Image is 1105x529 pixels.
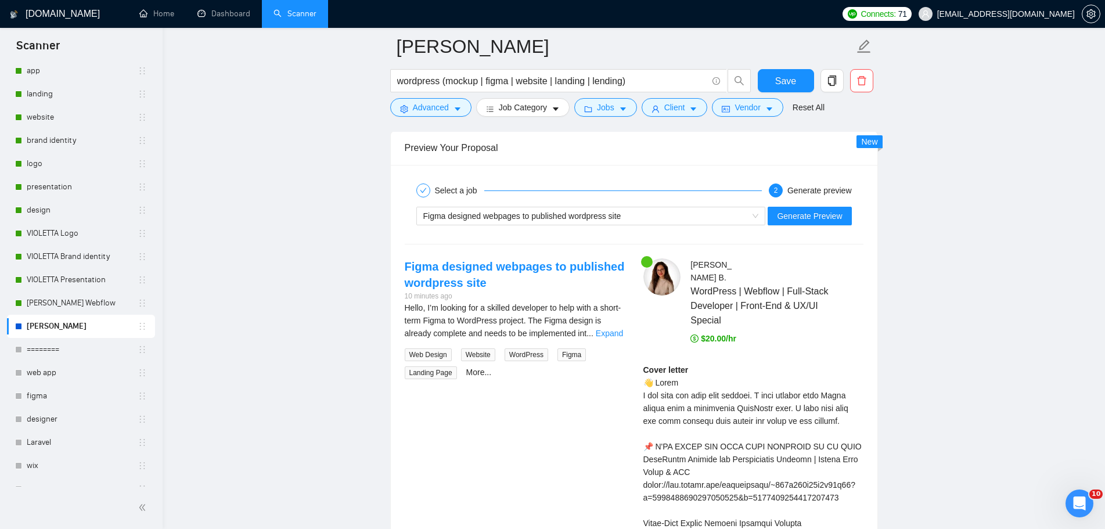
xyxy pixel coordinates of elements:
[642,98,708,117] button: userClientcaret-down
[7,245,155,268] li: VIOLETTA Brand identity
[138,502,150,513] span: double-left
[138,345,147,354] span: holder
[728,75,750,86] span: search
[7,106,155,129] li: website
[27,361,138,384] a: web app
[856,39,872,54] span: edit
[27,245,138,268] a: VIOLETTA Brand identity
[27,408,138,431] a: designer
[27,338,138,361] a: ========
[777,210,842,222] span: Generate Preview
[821,75,843,86] span: copy
[138,461,147,470] span: holder
[476,98,570,117] button: barsJob Categorycaret-down
[7,152,155,175] li: logo
[466,368,492,377] a: More...
[768,207,851,225] button: Generate Preview
[597,101,614,114] span: Jobs
[27,292,138,315] a: [PERSON_NAME] Webflow
[690,284,829,328] span: WordPress | Webflow | Full-Stack Developer | Front-End & UX/UI Special
[397,32,854,61] input: Scanner name...
[690,334,736,343] span: $20.00/hr
[138,368,147,377] span: holder
[787,183,852,197] div: Generate preview
[27,454,138,477] a: wix
[758,69,814,92] button: Save
[505,348,548,361] span: WordPress
[486,105,494,113] span: bars
[138,298,147,308] span: holder
[138,484,147,494] span: holder
[793,101,825,114] a: Reset All
[7,222,155,245] li: VIOLETTA Logo
[619,105,627,113] span: caret-down
[7,268,155,292] li: VIOLETTA Presentation
[689,105,697,113] span: caret-down
[413,101,449,114] span: Advanced
[461,348,495,361] span: Website
[596,329,623,338] a: Expand
[586,329,593,338] span: ...
[400,105,408,113] span: setting
[775,74,796,88] span: Save
[405,291,625,302] div: 10 minutes ago
[138,182,147,192] span: holder
[138,206,147,215] span: holder
[423,211,621,221] span: Figma designed webpages to published wordpress site
[27,106,138,129] a: website
[774,186,778,195] span: 2
[27,199,138,222] a: design
[138,252,147,261] span: holder
[7,431,155,454] li: Laravel
[27,59,138,82] a: app
[138,275,147,285] span: holder
[499,101,547,114] span: Job Category
[138,66,147,75] span: holder
[7,292,155,315] li: ANNA Webflow
[7,315,155,338] li: ANNA WordPress
[405,348,452,361] span: Web Design
[27,222,138,245] a: VIOLETTA Logo
[7,477,155,501] li: cars
[27,315,138,338] a: [PERSON_NAME]
[405,301,625,340] div: Hello, I’m looking for a skilled developer to help with a short-term Figma to WordPress project. ...
[7,59,155,82] li: app
[861,137,877,146] span: New
[27,431,138,454] a: Laravel
[728,69,751,92] button: search
[898,8,907,20] span: 71
[7,338,155,361] li: ========
[7,37,69,62] span: Scanner
[690,334,699,343] span: dollar
[27,175,138,199] a: presentation
[643,258,681,296] img: c1HuregZBlVJPzJhAGb0lWPBfs51HOQe8r_ZBNMIvSqI_842_OtioNjABHVTm0TU6n
[390,98,471,117] button: settingAdvancedcaret-down
[712,77,720,85] span: info-circle
[1082,5,1100,23] button: setting
[652,105,660,113] span: user
[557,348,586,361] span: Figma
[574,98,637,117] button: folderJobscaret-down
[712,98,783,117] button: idcardVendorcaret-down
[27,268,138,292] a: VIOLETTA Presentation
[735,101,760,114] span: Vendor
[1066,490,1093,517] iframe: Intercom live chat
[1089,490,1103,499] span: 10
[138,89,147,99] span: holder
[273,9,316,19] a: searchScanner
[7,175,155,199] li: presentation
[138,159,147,168] span: holder
[722,105,730,113] span: idcard
[850,69,873,92] button: delete
[7,361,155,384] li: web app
[664,101,685,114] span: Client
[405,366,457,379] span: Landing Page
[851,75,873,86] span: delete
[27,129,138,152] a: brand identity
[584,105,592,113] span: folder
[405,260,625,289] a: Figma designed webpages to published wordpress site
[820,69,844,92] button: copy
[139,9,174,19] a: homeHome
[552,105,560,113] span: caret-down
[7,454,155,477] li: wix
